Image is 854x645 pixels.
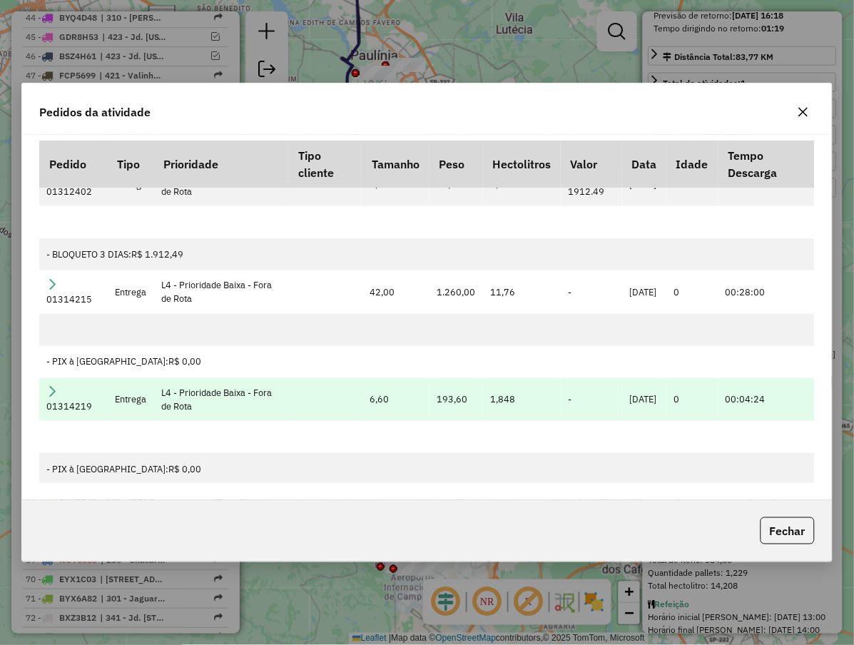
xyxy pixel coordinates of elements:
[288,141,362,188] th: Tipo cliente
[761,517,815,544] button: Fechar
[168,463,201,475] span: R$ 0,00
[39,141,108,188] th: Pedido
[718,270,815,313] td: 00:28:00
[46,355,807,368] div: - PIX à [GEOGRAPHIC_DATA]:
[483,141,561,188] th: Hectolitros
[362,378,429,421] td: 6,60
[718,378,815,421] td: 00:04:24
[429,141,483,188] th: Peso
[46,248,807,261] div: - BLOQUETO 3 DIAS:
[168,355,201,367] span: R$ 0,00
[622,270,666,313] td: [DATE]
[490,286,515,298] span: 11,76
[666,378,718,421] td: 0
[561,378,622,421] td: -
[39,378,108,421] td: 01314219
[429,270,483,313] td: 1.260,00
[154,270,288,313] td: L4 - Prioridade Baixa - Fora de Rota
[622,141,666,188] th: Data
[39,270,108,313] td: 01314215
[108,141,154,188] th: Tipo
[154,378,288,421] td: L4 - Prioridade Baixa - Fora de Rota
[46,462,807,476] div: - PIX à [GEOGRAPHIC_DATA]:
[561,141,622,188] th: Valor
[39,103,151,121] span: Pedidos da atividade
[561,270,622,313] td: -
[666,141,718,188] th: Idade
[490,393,515,405] span: 1,848
[131,248,183,260] span: R$ 1.912,49
[115,286,146,298] span: Entrega
[666,270,718,313] td: 0
[154,141,288,188] th: Prioridade
[115,393,146,405] span: Entrega
[718,141,815,188] th: Tempo Descarga
[429,378,483,421] td: 193,60
[362,141,429,188] th: Tamanho
[622,378,666,421] td: [DATE]
[362,270,429,313] td: 42,00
